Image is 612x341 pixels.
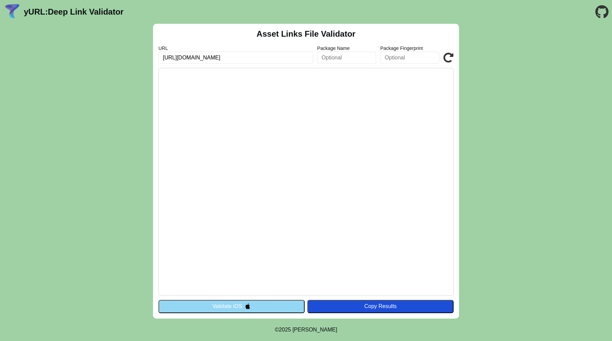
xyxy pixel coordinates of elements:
button: Validate iOS [158,300,305,313]
label: Package Name [317,46,376,51]
img: yURL Logo [3,3,21,21]
input: Optional [380,52,439,64]
label: URL [158,46,313,51]
img: appleIcon.svg [245,303,251,309]
a: Michael Ibragimchayev's Personal Site [292,327,337,333]
span: 2025 [279,327,291,333]
input: Required [158,52,313,64]
h2: Asset Links File Validator [257,29,356,39]
label: Package Fingerprint [380,46,439,51]
button: Copy Results [307,300,454,313]
div: Copy Results [311,303,450,309]
footer: © [275,319,337,341]
a: yURL:Deep Link Validator [24,7,123,17]
input: Optional [317,52,376,64]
